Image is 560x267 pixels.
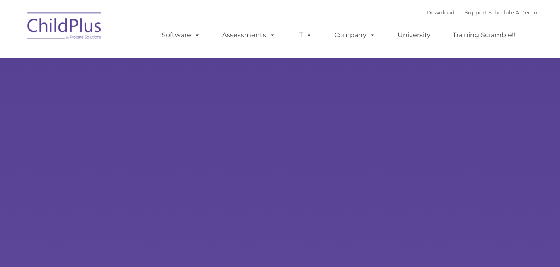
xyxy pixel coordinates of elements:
[488,9,537,16] a: Schedule A Demo
[23,7,106,48] img: ChildPlus by Procare Solutions
[427,9,537,16] font: |
[153,27,208,43] a: Software
[427,9,455,16] a: Download
[444,27,524,43] a: Training Scramble!!
[465,9,487,16] a: Support
[389,27,439,43] a: University
[214,27,284,43] a: Assessments
[326,27,384,43] a: Company
[289,27,320,43] a: IT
